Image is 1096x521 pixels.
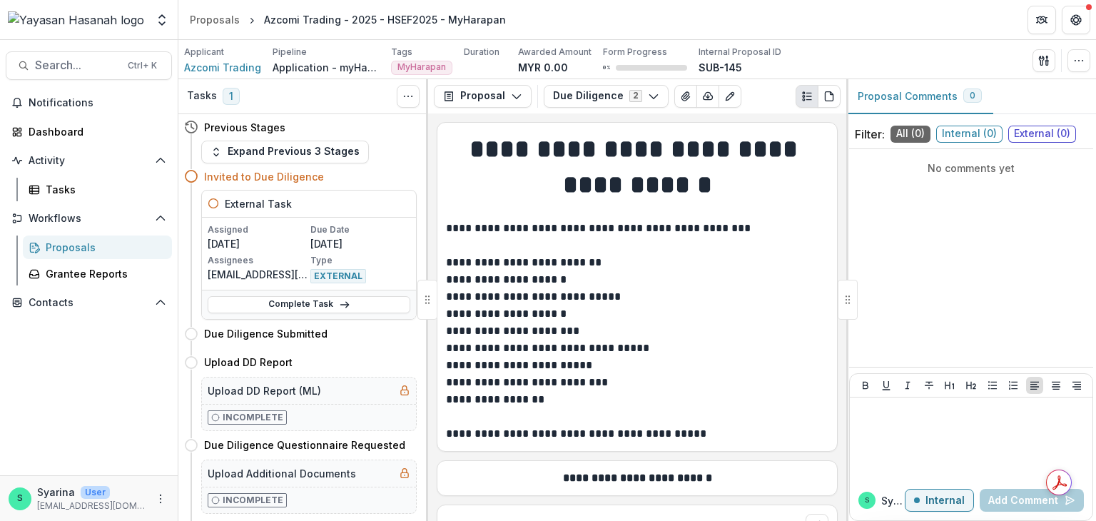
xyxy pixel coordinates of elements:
[208,223,308,236] p: Assigned
[518,60,568,75] p: MYR 0.00
[905,489,974,512] button: Internal
[1026,377,1043,394] button: Align Left
[29,155,149,167] span: Activity
[310,236,410,251] p: [DATE]
[223,88,240,105] span: 1
[796,85,818,108] button: Plaintext view
[865,497,869,504] div: Syarina
[225,196,292,211] h5: External Task
[46,266,161,281] div: Grantee Reports
[152,490,169,507] button: More
[544,85,669,108] button: Due Diligence2
[391,46,412,59] p: Tags
[152,6,172,34] button: Open entity switcher
[208,296,410,313] a: Complete Task
[984,377,1001,394] button: Bullet List
[310,269,366,283] span: EXTERNAL
[881,493,905,508] p: Syarina
[1047,377,1065,394] button: Align Center
[204,169,324,184] h4: Invited to Due Diligence
[208,466,356,481] h5: Upload Additional Documents
[1027,6,1056,34] button: Partners
[223,411,283,424] p: Incomplete
[184,9,512,30] nav: breadcrumb
[81,486,110,499] p: User
[184,60,261,75] a: Azcomi Trading
[46,182,161,197] div: Tasks
[204,355,293,370] h4: Upload DD Report
[899,377,916,394] button: Italicize
[184,46,224,59] p: Applicant
[35,59,119,72] span: Search...
[187,90,217,102] h3: Tasks
[190,12,240,27] div: Proposals
[846,79,993,114] button: Proposal Comments
[208,254,308,267] p: Assignees
[46,240,161,255] div: Proposals
[201,141,369,163] button: Expand Previous 3 Stages
[37,485,75,500] p: Syarina
[8,11,144,29] img: Yayasan Hasanah logo
[603,46,667,59] p: Form Progress
[941,377,958,394] button: Heading 1
[6,291,172,314] button: Open Contacts
[518,46,592,59] p: Awarded Amount
[6,91,172,114] button: Notifications
[125,58,160,74] div: Ctrl + K
[17,494,23,503] div: Syarina
[184,9,245,30] a: Proposals
[6,207,172,230] button: Open Workflows
[23,262,172,285] a: Grantee Reports
[1068,377,1085,394] button: Align Right
[464,46,499,59] p: Duration
[29,124,161,139] div: Dashboard
[920,377,938,394] button: Strike
[6,149,172,172] button: Open Activity
[208,267,308,282] p: [EMAIL_ADDRESS][DOMAIN_NAME]
[699,46,781,59] p: Internal Proposal ID
[397,62,446,72] span: MyHarapan
[264,12,506,27] div: Azcomi Trading - 2025 - HSEF2025 - MyHarapan
[397,85,420,108] button: Toggle View Cancelled Tasks
[204,120,285,135] h4: Previous Stages
[208,383,321,398] h5: Upload DD Report (ML)
[674,85,697,108] button: View Attached Files
[23,236,172,259] a: Proposals
[925,495,965,507] p: Internal
[6,120,172,143] a: Dashboard
[204,326,328,341] h4: Due Diligence Submitted
[857,377,874,394] button: Bold
[310,254,410,267] p: Type
[936,126,1003,143] span: Internal ( 0 )
[1005,377,1022,394] button: Ordered List
[818,85,841,108] button: PDF view
[29,297,149,309] span: Contacts
[23,178,172,201] a: Tasks
[310,223,410,236] p: Due Date
[980,489,1084,512] button: Add Comment
[719,85,741,108] button: Edit as form
[970,91,975,101] span: 0
[890,126,930,143] span: All ( 0 )
[855,126,885,143] p: Filter:
[878,377,895,394] button: Underline
[273,46,307,59] p: Pipeline
[1062,6,1090,34] button: Get Help
[434,85,532,108] button: Proposal
[855,161,1087,176] p: No comments yet
[1008,126,1076,143] span: External ( 0 )
[223,494,283,507] p: Incomplete
[273,60,380,75] p: Application - myHarapan
[29,97,166,109] span: Notifications
[963,377,980,394] button: Heading 2
[204,437,405,452] h4: Due Diligence Questionnaire Requested
[37,500,146,512] p: [EMAIL_ADDRESS][DOMAIN_NAME]
[603,63,610,73] p: 0 %
[208,236,308,251] p: [DATE]
[6,51,172,80] button: Search...
[29,213,149,225] span: Workflows
[699,60,742,75] p: SUB-145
